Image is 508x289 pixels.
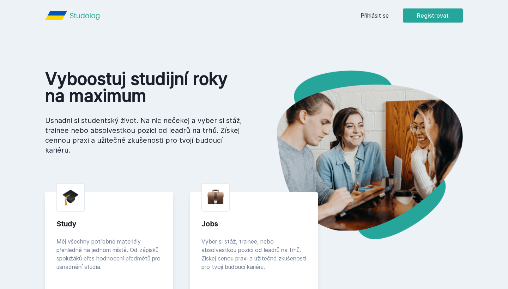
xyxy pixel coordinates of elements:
[45,70,243,104] h1: Vyboostuj studijní roky na maximum
[56,237,162,271] div: Měj všechny potřebné materiály přehledně na jednom místě. Od zápisků spolužáků přes hodnocení pře...
[361,11,389,20] a: Přihlásit se
[56,219,162,229] div: Study
[254,70,463,239] img: hero.png
[403,8,463,23] button: Registrovat
[207,188,224,206] img: briefcase.png
[201,237,307,271] div: Vyber si stáž, trainee, nebo absolvestkou pozici od leadrů na trhů. Získej cenou praxi a užitečné...
[201,219,307,229] div: Jobs
[62,189,79,206] img: graduation-cap.png
[45,116,243,155] p: Usnadni si studentský život. Na nic nečekej a vyber si stáž, trainee nebo absolvestkou pozici od ...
